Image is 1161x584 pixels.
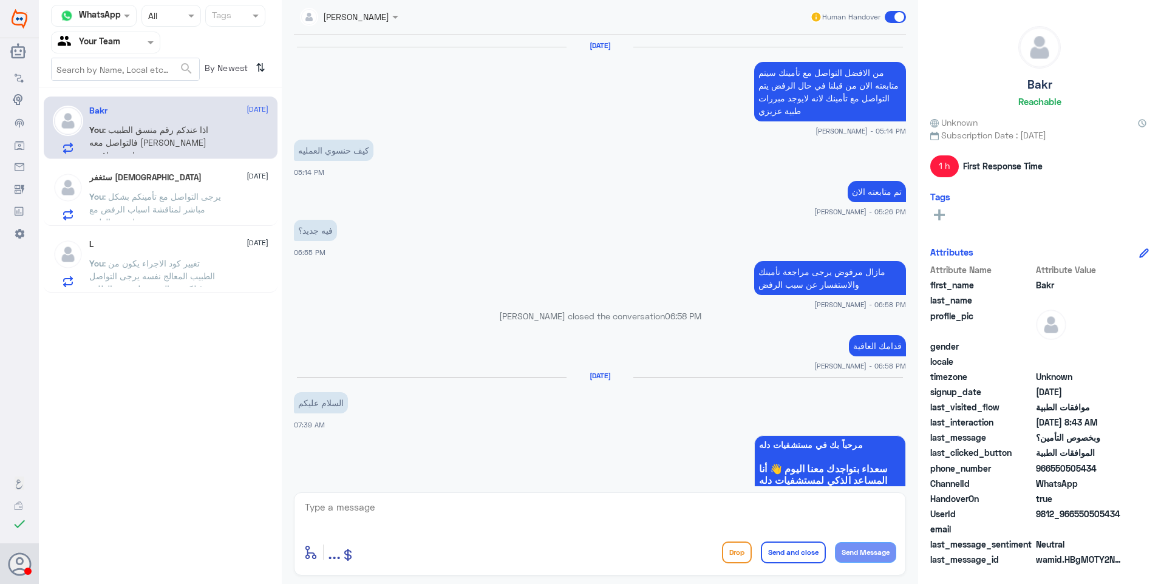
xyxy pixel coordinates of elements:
span: Attribute Name [930,263,1033,276]
span: First Response Time [963,160,1043,172]
input: Search by Name, Local etc… [52,58,199,80]
span: : تغيير كود الاجراء يكون من الطبيب المعالج نفسه يرجى التواصل من قبلكم مع المنسق لتحديث الطلب باسر... [89,258,217,307]
img: defaultAdmin.png [53,172,83,203]
img: defaultAdmin.png [53,239,83,270]
span: last_visited_flow [930,401,1033,413]
h5: ستغفر الله [89,172,202,183]
h6: Reachable [1018,96,1061,107]
p: 22/9/2025, 5:14 PM [294,140,373,161]
span: Unknown [930,116,978,129]
h6: [DATE] [567,372,633,380]
img: yourTeam.svg [58,33,76,52]
span: 2025-09-18T18:19:30.989Z [1036,385,1124,398]
img: defaultAdmin.png [53,106,83,136]
span: first_name [930,279,1033,291]
span: 2025-09-24T05:43:24.98Z [1036,416,1124,429]
span: gender [930,340,1033,353]
p: 22/9/2025, 6:55 PM [294,220,337,241]
p: 22/9/2025, 6:58 PM [849,335,906,356]
p: [PERSON_NAME] closed the conversation [294,310,906,322]
p: 22/9/2025, 6:58 PM [754,261,906,295]
span: You [89,258,104,268]
span: وبخصوص التأمين؟ [1036,431,1124,444]
span: : يرجى التواصل مع تأمينكم بشكل مباشر لمناقشة اسباب الرفض مع لجنتهم الطبية. [89,191,221,227]
span: Attribute Value [1036,263,1124,276]
span: By Newest [200,58,251,82]
span: [DATE] [247,237,268,248]
span: null [1036,355,1124,368]
span: null [1036,340,1124,353]
button: Send and close [761,542,826,563]
span: You [89,191,104,202]
span: null [1036,523,1124,535]
span: true [1036,492,1124,505]
span: timezone [930,370,1033,383]
div: Tags [210,8,231,24]
p: 22/9/2025, 5:26 PM [848,181,906,202]
span: last_interaction [930,416,1033,429]
button: ... [328,538,341,566]
span: 9812_966550505434 [1036,508,1124,520]
p: 24/9/2025, 7:39 AM [294,392,348,413]
h6: [DATE] [567,41,633,50]
img: whatsapp.png [58,7,76,25]
span: last_message_sentiment [930,538,1033,551]
span: email [930,523,1033,535]
span: 06:55 PM [294,248,325,256]
span: سعداء بتواجدك معنا اليوم 👋 أنا المساعد الذكي لمستشفيات دله 🤖 يمكنك الاختيار من القائمة التالية أو... [759,463,901,532]
button: Avatar [8,552,31,576]
h5: L [89,239,94,250]
span: مرحباً بك في مستشفيات دله [759,440,901,450]
span: [PERSON_NAME] - 06:58 PM [814,361,906,371]
span: wamid.HBgMOTY2NTUwNTA1NDM0FQIAEhgUM0E1QkYwQjFCRkM0RTAzQTg5NTEA [1036,553,1124,566]
i: ⇅ [256,58,265,78]
span: 966550505434 [1036,462,1124,475]
span: UserId [930,508,1033,520]
span: [PERSON_NAME] - 05:14 PM [815,126,906,136]
h5: Bakr [1027,78,1052,92]
span: last_clicked_button [930,446,1033,459]
span: ... [328,541,341,563]
button: search [179,59,194,79]
span: search [179,61,194,76]
span: phone_number [930,462,1033,475]
span: Bakr [1036,279,1124,291]
span: 06:58 PM [665,311,701,321]
span: 1 h [930,155,959,177]
span: [DATE] [247,171,268,182]
img: defaultAdmin.png [1019,27,1060,68]
span: signup_date [930,385,1033,398]
span: last_name [930,294,1033,307]
span: You [89,124,104,135]
h6: Tags [930,191,950,202]
span: 05:14 PM [294,168,324,176]
span: : اذا عندكم رقم منسق الطبيب فالتواصل معه [PERSON_NAME] اسرع واقرب [89,124,208,160]
span: [PERSON_NAME] - 06:58 PM [814,299,906,310]
span: profile_pic [930,310,1033,338]
span: 2 [1036,477,1124,490]
span: locale [930,355,1033,368]
button: Send Message [835,542,896,563]
span: الموافقات الطبية [1036,446,1124,459]
span: 0 [1036,538,1124,551]
span: Human Handover [822,12,880,22]
h6: Attributes [930,246,973,257]
span: ChannelId [930,477,1033,490]
button: Drop [722,542,752,563]
span: last_message [930,431,1033,444]
span: Unknown [1036,370,1124,383]
img: defaultAdmin.png [1036,310,1066,340]
span: [DATE] [247,104,268,115]
span: Subscription Date : [DATE] [930,129,1149,141]
span: موافقات الطبية [1036,401,1124,413]
i: check [12,517,27,531]
span: last_message_id [930,553,1033,566]
span: [PERSON_NAME] - 05:26 PM [814,206,906,217]
h5: Bakr [89,106,107,116]
p: 22/9/2025, 5:14 PM [754,62,906,121]
img: Widebot Logo [12,9,27,29]
span: HandoverOn [930,492,1033,505]
span: 07:39 AM [294,421,325,429]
